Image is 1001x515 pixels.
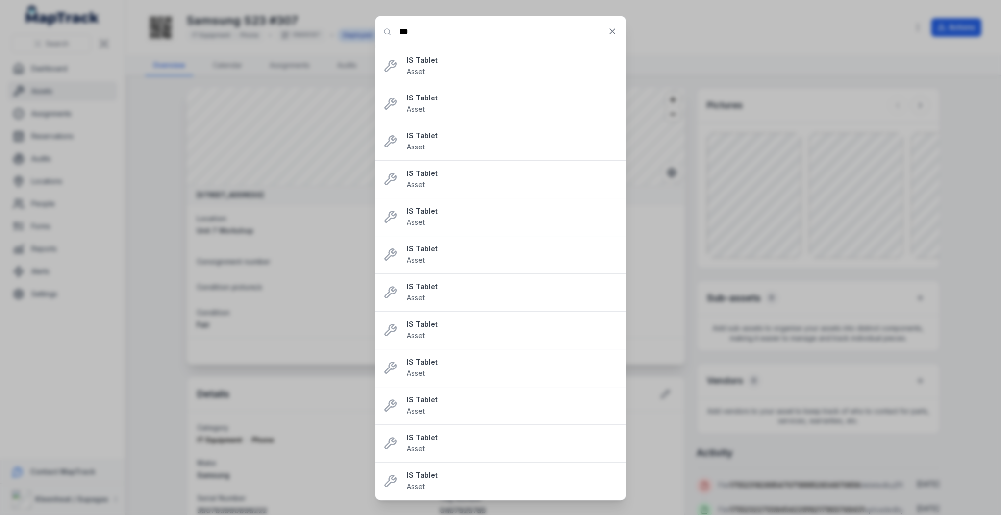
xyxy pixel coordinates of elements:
[407,180,425,189] span: Asset
[407,206,618,216] strong: IS Tablet
[407,282,618,292] strong: IS Tablet
[407,55,618,77] a: IS TabletAsset
[407,470,618,480] strong: IS Tablet
[407,433,618,454] a: IS TabletAsset
[407,433,618,442] strong: IS Tablet
[407,319,618,341] a: IS TabletAsset
[407,331,425,340] span: Asset
[407,256,425,264] span: Asset
[407,93,618,115] a: IS TabletAsset
[407,67,425,75] span: Asset
[407,482,425,490] span: Asset
[407,131,618,152] a: IS TabletAsset
[407,131,618,141] strong: IS Tablet
[407,105,425,113] span: Asset
[407,357,618,367] strong: IS Tablet
[407,294,425,302] span: Asset
[407,218,425,226] span: Asset
[407,319,618,329] strong: IS Tablet
[407,206,618,228] a: IS TabletAsset
[407,55,618,65] strong: IS Tablet
[407,369,425,377] span: Asset
[407,407,425,415] span: Asset
[407,143,425,151] span: Asset
[407,470,618,492] a: IS TabletAsset
[407,444,425,453] span: Asset
[407,395,618,417] a: IS TabletAsset
[407,169,618,178] strong: IS Tablet
[407,169,618,190] a: IS TabletAsset
[407,395,618,405] strong: IS Tablet
[407,282,618,303] a: IS TabletAsset
[407,357,618,379] a: IS TabletAsset
[407,93,618,103] strong: IS Tablet
[407,244,618,266] a: IS TabletAsset
[407,244,618,254] strong: IS Tablet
